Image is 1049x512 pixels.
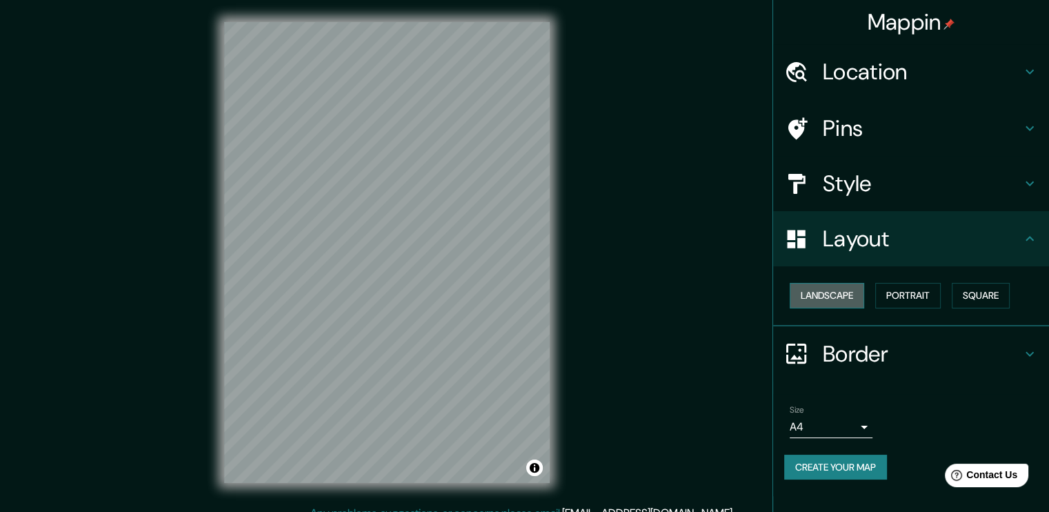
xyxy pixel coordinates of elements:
[773,44,1049,99] div: Location
[773,156,1049,211] div: Style
[823,340,1021,368] h4: Border
[875,283,941,308] button: Portrait
[823,225,1021,253] h4: Layout
[868,8,955,36] h4: Mappin
[790,283,864,308] button: Landscape
[773,211,1049,266] div: Layout
[526,460,543,476] button: Toggle attribution
[784,455,887,480] button: Create your map
[224,22,550,483] canvas: Map
[926,458,1034,497] iframe: Help widget launcher
[790,404,804,415] label: Size
[773,326,1049,382] div: Border
[823,115,1021,142] h4: Pins
[943,19,955,30] img: pin-icon.png
[773,101,1049,156] div: Pins
[952,283,1010,308] button: Square
[790,416,872,438] div: A4
[823,170,1021,197] h4: Style
[823,58,1021,86] h4: Location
